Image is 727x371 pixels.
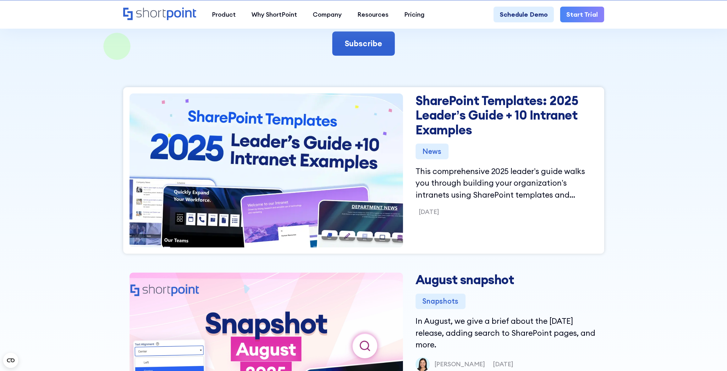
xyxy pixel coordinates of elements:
a: Home [123,8,196,21]
a: Product [204,7,244,22]
a: SharePoint Templates: 2025 Leader’s Guide + 10 Intranet Examples [416,93,598,137]
div: Product [212,10,236,19]
p: [DATE] [419,207,439,216]
a: Schedule Demo [493,7,554,22]
a: August snapshot [416,272,514,288]
div: Snapshots [416,294,465,309]
a: Start Trial [560,7,604,22]
div: Resources [357,10,388,19]
a: Why ShortPoint [244,7,305,22]
p: This comprehensive 2025 leader’s guide walks you through building your organization’s intranets u... [416,166,598,201]
div: Pricing [404,10,425,19]
a: Company [305,7,350,22]
p: [DATE] [493,359,513,369]
p: [PERSON_NAME] [434,359,485,369]
a: Pricing [396,7,432,22]
div: News [416,143,449,159]
button: Open CMP widget [3,353,18,368]
p: In August, we give a brief about the [DATE] release, adding search to SharePoint pages, and more. [416,315,598,351]
div: Company [313,10,342,19]
a: Resources [350,7,396,22]
a: Subscribe [332,31,395,56]
iframe: Chat Widget [614,298,727,371]
div: Why ShortPoint [251,10,297,19]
